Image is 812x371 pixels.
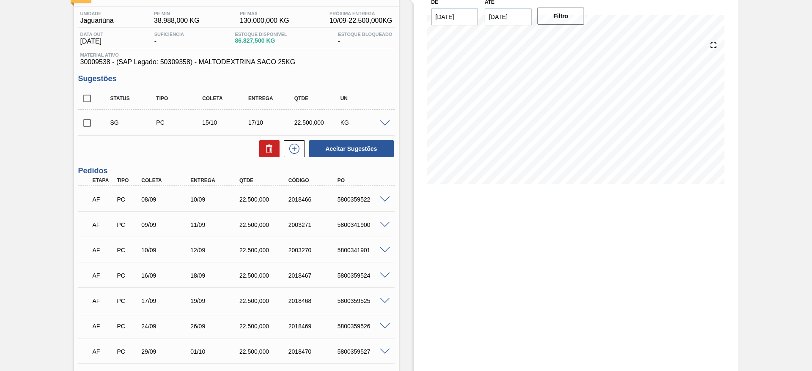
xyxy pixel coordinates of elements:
span: 30009538 - (SAP Legado: 50309358) - MALTODEXTRINA SACO 25KG [80,58,392,66]
div: Qtde [237,177,292,183]
div: 22.500,000 [237,348,292,355]
span: PE MIN [154,11,200,16]
div: 2003270 [286,247,341,254]
div: 22.500,000 [292,119,343,126]
div: Qtde [292,95,343,101]
div: Status [108,95,159,101]
div: Pedido de Compra [115,221,140,228]
div: Tipo [154,95,205,101]
span: Material ativo [80,52,392,57]
div: KG [338,119,390,126]
p: AF [93,221,114,228]
span: [DATE] [80,38,104,45]
div: 26/09/2025 [188,323,243,330]
p: AF [93,247,114,254]
div: 17/10/2025 [246,119,297,126]
div: Aceitar Sugestões [305,139,395,158]
div: Coleta [200,95,251,101]
div: Sugestão Criada [108,119,159,126]
div: 2018466 [286,196,341,203]
div: Entrega [188,177,243,183]
p: AF [93,272,114,279]
div: 22.500,000 [237,196,292,203]
div: 2003271 [286,221,341,228]
span: PE MAX [240,11,289,16]
span: Data out [80,32,104,37]
div: Aguardando Faturamento [91,241,116,259]
div: 24/09/2025 [139,323,194,330]
div: 09/09/2025 [139,221,194,228]
span: Estoque Bloqueado [338,32,392,37]
div: Excluir Sugestões [255,140,280,157]
div: Pedido de Compra [115,297,140,304]
div: 10/09/2025 [139,247,194,254]
div: 18/09/2025 [188,272,243,279]
span: 86.827,500 KG [235,38,287,44]
div: UN [338,95,390,101]
div: Pedido de Compra [115,272,140,279]
span: 130.000,000 KG [240,17,289,25]
div: 5800359526 [335,323,390,330]
p: AF [93,323,114,330]
div: - [152,32,186,45]
div: 5800359524 [335,272,390,279]
div: 17/09/2025 [139,297,194,304]
div: Aguardando Faturamento [91,292,116,310]
div: 16/09/2025 [139,272,194,279]
div: Aguardando Faturamento [91,342,116,361]
div: 2018470 [286,348,341,355]
div: Nova sugestão [280,140,305,157]
div: - [336,32,394,45]
div: 5800341901 [335,247,390,254]
div: 5800341900 [335,221,390,228]
div: 5800359522 [335,196,390,203]
div: 2018467 [286,272,341,279]
div: 22.500,000 [237,247,292,254]
div: Coleta [139,177,194,183]
div: 10/09/2025 [188,196,243,203]
p: AF [93,297,114,304]
div: 5800359527 [335,348,390,355]
input: dd/mm/yyyy [431,8,478,25]
div: Pedido de Compra [115,323,140,330]
div: 2018468 [286,297,341,304]
div: 01/10/2025 [188,348,243,355]
div: Aguardando Faturamento [91,216,116,234]
div: 2018469 [286,323,341,330]
div: Aguardando Faturamento [91,266,116,285]
span: Unidade [80,11,114,16]
div: Aguardando Faturamento [91,190,116,209]
div: 22.500,000 [237,323,292,330]
input: dd/mm/yyyy [485,8,532,25]
div: 19/09/2025 [188,297,243,304]
div: Entrega [246,95,297,101]
div: 22.500,000 [237,297,292,304]
button: Aceitar Sugestões [309,140,394,157]
div: Pedido de Compra [115,247,140,254]
div: 12/09/2025 [188,247,243,254]
div: Etapa [91,177,116,183]
div: 15/10/2025 [200,119,251,126]
button: Filtro [538,8,584,25]
div: Pedido de Compra [115,196,140,203]
div: 08/09/2025 [139,196,194,203]
p: AF [93,348,114,355]
span: Estoque Disponível [235,32,287,37]
span: Suficiência [154,32,184,37]
div: 5800359525 [335,297,390,304]
h3: Sugestões [78,74,395,83]
span: 10/09 - 22.500,000 KG [329,17,392,25]
div: Código [286,177,341,183]
h3: Pedidos [78,166,395,175]
div: 29/09/2025 [139,348,194,355]
div: Pedido de Compra [115,348,140,355]
p: AF [93,196,114,203]
div: 11/09/2025 [188,221,243,228]
span: Jaguariúna [80,17,114,25]
span: Próxima Entrega [329,11,392,16]
span: 38.988,000 KG [154,17,200,25]
div: Aguardando Faturamento [91,317,116,336]
div: 22.500,000 [237,221,292,228]
div: 22.500,000 [237,272,292,279]
div: Pedido de Compra [154,119,205,126]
